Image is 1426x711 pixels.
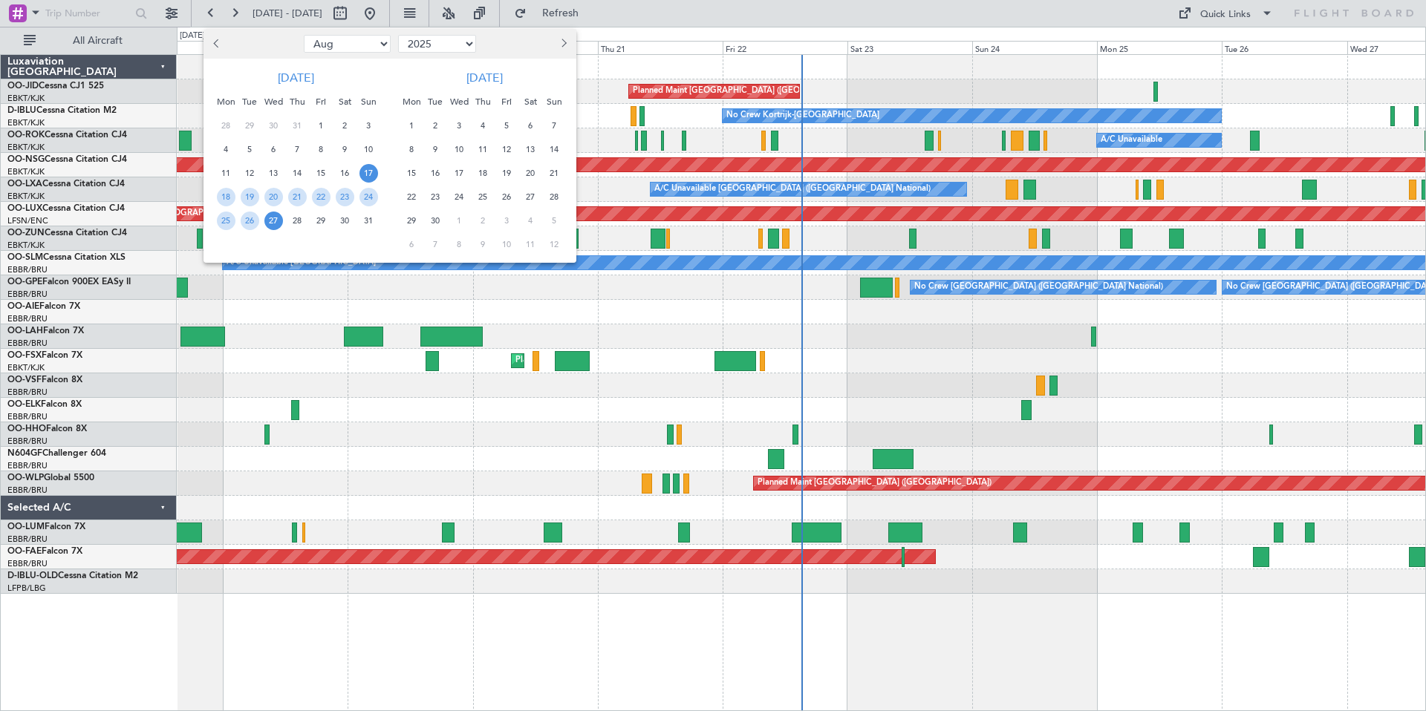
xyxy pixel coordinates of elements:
[400,232,423,256] div: 6-10-2025
[217,140,235,159] span: 4
[495,114,518,137] div: 5-9-2025
[518,185,542,209] div: 27-9-2025
[261,185,285,209] div: 20-8-2025
[545,117,564,135] span: 7
[471,232,495,256] div: 9-10-2025
[400,90,423,114] div: Mon
[498,212,516,230] span: 3
[495,232,518,256] div: 10-10-2025
[309,137,333,161] div: 8-8-2025
[285,114,309,137] div: 31-7-2025
[545,140,564,159] span: 14
[356,90,380,114] div: Sun
[359,164,378,183] span: 17
[498,188,516,206] span: 26
[214,209,238,232] div: 25-8-2025
[426,164,445,183] span: 16
[521,164,540,183] span: 20
[450,188,469,206] span: 24
[333,90,356,114] div: Sat
[285,161,309,185] div: 14-8-2025
[285,209,309,232] div: 28-8-2025
[217,117,235,135] span: 28
[471,209,495,232] div: 2-10-2025
[447,209,471,232] div: 1-10-2025
[447,90,471,114] div: Wed
[333,137,356,161] div: 9-8-2025
[447,161,471,185] div: 17-9-2025
[426,212,445,230] span: 30
[312,188,331,206] span: 22
[264,140,283,159] span: 6
[238,114,261,137] div: 29-7-2025
[288,140,307,159] span: 7
[217,188,235,206] span: 18
[241,212,259,230] span: 26
[471,161,495,185] div: 18-9-2025
[447,137,471,161] div: 10-9-2025
[398,35,476,53] select: Select year
[426,140,445,159] span: 9
[474,212,492,230] span: 2
[285,90,309,114] div: Thu
[400,185,423,209] div: 22-9-2025
[426,235,445,254] span: 7
[423,137,447,161] div: 9-9-2025
[518,232,542,256] div: 11-10-2025
[214,185,238,209] div: 18-8-2025
[264,212,283,230] span: 27
[471,114,495,137] div: 4-9-2025
[238,161,261,185] div: 12-8-2025
[403,164,421,183] span: 15
[400,137,423,161] div: 8-9-2025
[336,117,354,135] span: 2
[238,137,261,161] div: 5-8-2025
[403,188,421,206] span: 22
[498,117,516,135] span: 5
[471,90,495,114] div: Thu
[471,137,495,161] div: 11-9-2025
[359,117,378,135] span: 3
[474,140,492,159] span: 11
[400,161,423,185] div: 15-9-2025
[450,212,469,230] span: 1
[309,161,333,185] div: 15-8-2025
[333,161,356,185] div: 16-8-2025
[450,164,469,183] span: 17
[217,212,235,230] span: 25
[304,35,391,53] select: Select month
[542,185,566,209] div: 28-9-2025
[285,137,309,161] div: 7-8-2025
[356,161,380,185] div: 17-8-2025
[288,164,307,183] span: 14
[474,164,492,183] span: 18
[542,137,566,161] div: 14-9-2025
[450,235,469,254] span: 8
[495,137,518,161] div: 12-9-2025
[542,209,566,232] div: 5-10-2025
[423,90,447,114] div: Tue
[336,212,354,230] span: 30
[403,235,421,254] span: 6
[400,114,423,137] div: 1-9-2025
[447,185,471,209] div: 24-9-2025
[261,161,285,185] div: 13-8-2025
[545,212,564,230] span: 5
[474,188,492,206] span: 25
[288,188,307,206] span: 21
[447,232,471,256] div: 8-10-2025
[426,117,445,135] span: 2
[336,140,354,159] span: 9
[238,209,261,232] div: 26-8-2025
[241,164,259,183] span: 12
[359,212,378,230] span: 31
[241,117,259,135] span: 29
[261,209,285,232] div: 27-8-2025
[333,209,356,232] div: 30-8-2025
[356,185,380,209] div: 24-8-2025
[521,235,540,254] span: 11
[217,164,235,183] span: 11
[264,164,283,183] span: 13
[545,188,564,206] span: 28
[214,137,238,161] div: 4-8-2025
